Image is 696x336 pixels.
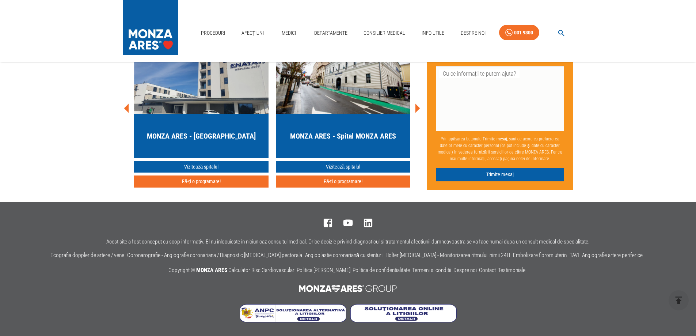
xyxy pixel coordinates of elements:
[436,133,564,165] p: Prin apăsarea butonului , sunt de acord cu prelucrarea datelor mele cu caracter personal (ce pot ...
[277,26,301,41] a: Medici
[147,131,256,141] h5: MONZA ARES - [GEOGRAPHIC_DATA]
[669,290,689,310] button: delete
[361,26,408,41] a: Consilier Medical
[276,26,410,158] a: MONZA ARES - Spital MONZA ARES
[479,267,496,273] a: Contact
[297,267,350,273] a: Politica [PERSON_NAME]
[276,175,410,188] button: Fă-ți o programare!
[134,26,269,114] img: MONZA ARES Bucuresti
[350,304,457,322] img: Soluționarea online a litigiilor
[134,26,269,158] a: MONZA ARES - [GEOGRAPHIC_DATA]
[350,317,457,324] a: Soluționarea online a litigiilor
[240,317,350,324] a: Soluționarea Alternativă a Litigiilor
[239,26,267,41] a: Afecțiuni
[385,252,510,258] a: Holter [MEDICAL_DATA] - Monitorizarea ritmului inimii 24H
[498,267,525,273] a: Testimoniale
[50,252,124,258] a: Ecografia doppler de artere / vene
[196,267,227,273] span: MONZA ARES
[168,266,528,275] p: Copyright ©
[483,136,507,141] b: Trimite mesaj
[412,267,451,273] a: Termeni si conditii
[290,131,396,141] h5: MONZA ARES - Spital MONZA ARES
[436,168,564,181] button: Trimite mesaj
[305,252,383,258] a: Angioplastie coronariană cu stenturi
[311,26,350,41] a: Departamente
[106,239,590,245] p: Acest site a fost conceput cu scop informativ. El nu inlocuieste in niciun caz consultul medical....
[514,28,533,37] div: 031 9300
[276,26,410,114] img: MONZA ARES Cluj-Napoca
[570,252,579,258] a: TAVI
[458,26,488,41] a: Despre Noi
[499,25,539,41] a: 031 9300
[134,161,269,173] a: Vizitează spitalul
[582,252,643,258] a: Angiografie artere periferice
[228,267,294,273] a: Calculator Risc Cardiovascular
[240,304,346,322] img: Soluționarea Alternativă a Litigiilor
[419,26,447,41] a: Info Utile
[198,26,228,41] a: Proceduri
[127,252,302,258] a: Coronarografie - Angiografie coronariana / Diagnostic [MEDICAL_DATA] pectorala
[276,161,410,173] a: Vizitează spitalul
[295,281,402,296] img: MONZA ARES Group
[453,267,477,273] a: Despre noi
[134,175,269,188] button: Fă-ți o programare!
[513,252,567,258] a: Embolizare fibrom uterin
[353,267,410,273] a: Politica de confidentialitate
